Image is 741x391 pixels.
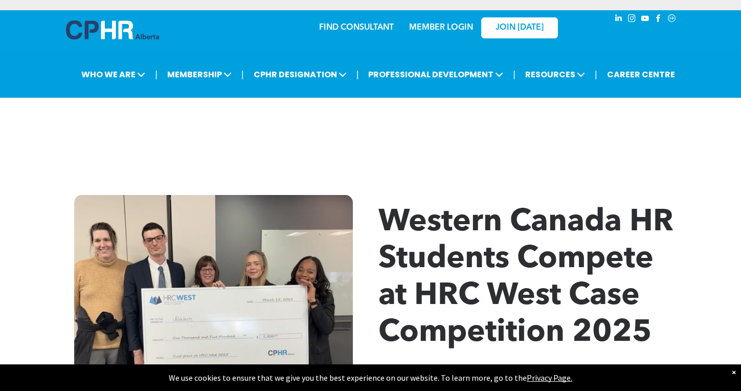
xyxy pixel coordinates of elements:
[626,13,638,27] a: instagram
[356,64,359,85] li: |
[319,24,394,32] a: FIND CONSULTANT
[481,17,558,38] a: JOIN [DATE]
[522,65,588,84] span: RESOURCES
[155,64,158,85] li: |
[527,373,572,383] a: Privacy Page.
[66,20,159,39] img: A blue and white logo for cp alberta
[365,65,506,84] span: PROFESSIONAL DEVELOPMENT
[653,13,664,27] a: facebook
[732,367,736,377] div: Dismiss notification
[78,65,148,84] span: WHO WE ARE
[640,13,651,27] a: youtube
[251,65,350,84] span: CPHR DESIGNATION
[409,24,473,32] a: MEMBER LOGIN
[496,23,544,33] span: JOIN [DATE]
[164,65,235,84] span: MEMBERSHIP
[604,65,678,84] a: CAREER CENTRE
[666,13,678,27] a: Social network
[241,64,244,85] li: |
[513,64,515,85] li: |
[595,64,597,85] li: |
[378,207,673,349] span: Western Canada HR Students Compete at HRC West Case Competition 2025
[613,13,624,27] a: linkedin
